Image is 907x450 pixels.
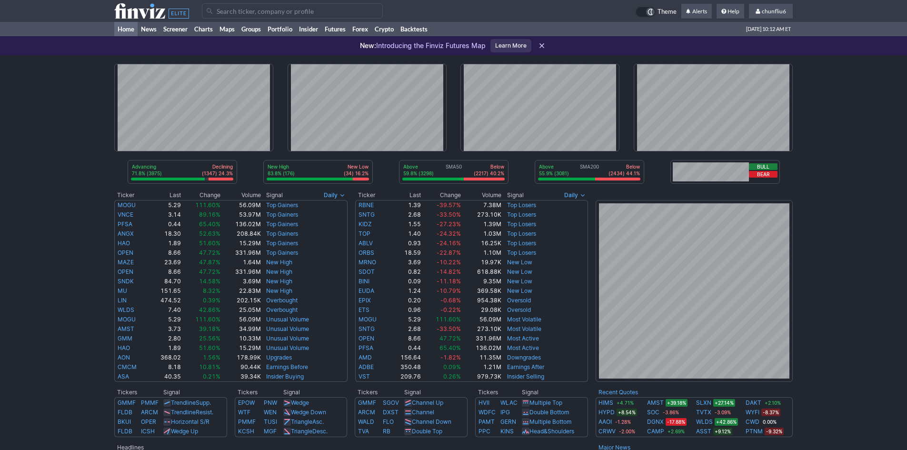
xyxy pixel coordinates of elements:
[598,389,638,396] b: Recent Quotes
[461,267,502,277] td: 618.88K
[291,399,309,406] a: Wedge
[746,427,763,436] a: PTNM
[647,408,659,417] a: SOC
[266,335,309,342] a: Unusual Volume
[437,249,461,256] span: -22.87%
[564,190,578,200] span: Daily
[118,297,127,304] a: LIN
[266,220,298,228] a: Top Gainers
[598,427,616,436] a: CRWV
[221,200,261,210] td: 56.09M
[359,211,375,218] a: SNTG
[221,296,261,305] td: 202.15K
[141,418,156,425] a: OPER
[440,297,461,304] span: -0.68%
[118,373,129,380] a: ASA
[437,259,461,266] span: -10.22%
[636,7,677,17] a: Theme
[264,22,296,36] a: Portfolio
[437,278,461,285] span: -11.18%
[389,190,421,200] th: Last
[474,170,504,177] p: (2217) 40.2%
[266,240,298,247] a: Top Gainers
[359,259,376,266] a: MRNO
[746,417,759,427] a: CWD
[199,211,220,218] span: 89.16%
[266,211,298,218] a: Top Gainers
[199,230,220,237] span: 52.63%
[507,354,541,361] a: Downgrades
[118,201,136,209] a: MOGU
[507,316,541,323] a: Most Volatile
[344,170,369,177] p: (34) 16.2%
[359,363,374,370] a: ADBE
[696,408,711,417] a: TVTX
[507,211,536,218] a: Top Losers
[507,249,536,256] a: Top Losers
[389,267,421,277] td: 0.82
[389,200,421,210] td: 1.39
[296,22,321,36] a: Insider
[118,409,132,416] a: FLDB
[349,22,371,36] a: Forex
[437,230,461,237] span: -24.32%
[461,258,502,267] td: 19.97K
[238,428,254,435] a: KCSH
[118,240,130,247] a: HAO
[478,399,489,406] a: HVII
[412,409,434,416] a: Channel
[199,268,220,275] span: 47.72%
[359,240,373,247] a: ABLV
[238,409,250,416] a: WTF
[358,399,376,406] a: GMMF
[118,344,130,351] a: HAO
[266,363,308,370] a: Earnings Before
[216,22,238,36] a: Maps
[412,418,451,425] a: Channel Down
[412,399,443,406] a: Channel Up
[266,278,292,285] a: New High
[149,315,181,324] td: 5.29
[539,170,569,177] p: 55.9% (3081)
[389,324,421,334] td: 2.68
[221,305,261,315] td: 25.05M
[461,239,502,248] td: 16.25K
[437,268,461,275] span: -14.82%
[529,428,574,435] a: Head&Shoulders
[141,409,158,416] a: ARCM
[389,286,421,296] td: 1.24
[221,286,261,296] td: 22.83M
[507,306,531,313] a: Oversold
[358,409,375,416] a: ARCM
[238,399,255,406] a: EPOW
[221,248,261,258] td: 331.96M
[191,22,216,36] a: Charts
[461,190,502,200] th: Volume
[461,296,502,305] td: 954.38K
[171,399,196,406] span: Trendline
[149,229,181,239] td: 18.30
[171,399,211,406] a: TrendlineSupp.
[412,428,442,435] a: Double Top
[266,249,298,256] a: Top Gainers
[149,220,181,229] td: 0.44
[118,230,134,237] a: ANGX
[746,398,761,408] a: DAKT
[359,335,374,342] a: OPEN
[221,267,261,277] td: 331.96M
[461,220,502,229] td: 1.39M
[266,297,298,304] a: Overbought
[478,418,495,425] a: PAMT
[474,163,504,170] p: Below
[266,316,309,323] a: Unusual Volume
[344,163,369,170] p: New Low
[138,22,160,36] a: News
[507,268,532,275] a: New Low
[141,399,159,406] a: PMMF
[291,418,324,425] a: TriangleAsc.
[118,428,132,435] a: FLDB
[149,210,181,220] td: 3.14
[149,277,181,286] td: 84.70
[461,200,502,210] td: 7.38M
[118,325,134,332] a: AMST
